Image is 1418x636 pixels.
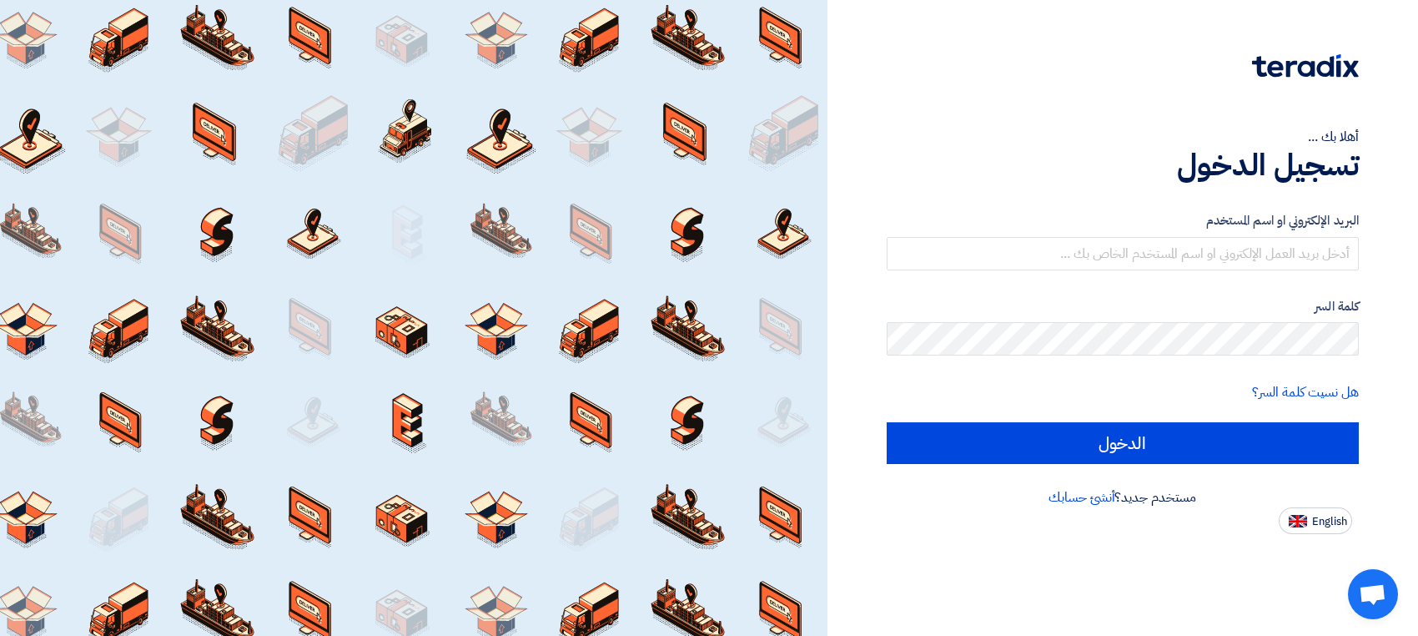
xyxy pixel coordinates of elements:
label: البريد الإلكتروني او اسم المستخدم [887,211,1359,230]
img: Teradix logo [1252,54,1359,78]
label: كلمة السر [887,297,1359,316]
div: مستخدم جديد؟ [887,487,1359,507]
button: English [1279,507,1352,534]
a: أنشئ حسابك [1048,487,1114,507]
a: هل نسيت كلمة السر؟ [1252,382,1359,402]
a: Open chat [1348,569,1398,619]
input: الدخول [887,422,1359,464]
h1: تسجيل الدخول [887,147,1359,184]
div: أهلا بك ... [887,127,1359,147]
img: en-US.png [1289,515,1307,527]
input: أدخل بريد العمل الإلكتروني او اسم المستخدم الخاص بك ... [887,237,1359,270]
span: English [1312,516,1347,527]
